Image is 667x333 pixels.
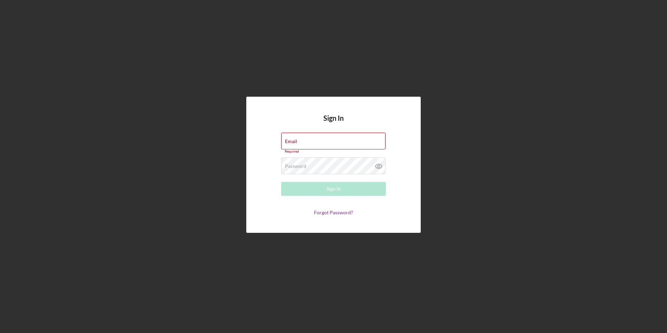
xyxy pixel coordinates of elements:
button: Sign In [281,182,386,196]
label: Email [285,139,297,144]
a: Forgot Password? [314,209,353,215]
div: Sign In [327,182,341,196]
div: Required [281,149,386,154]
h4: Sign In [323,114,344,133]
label: Password [285,163,306,169]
